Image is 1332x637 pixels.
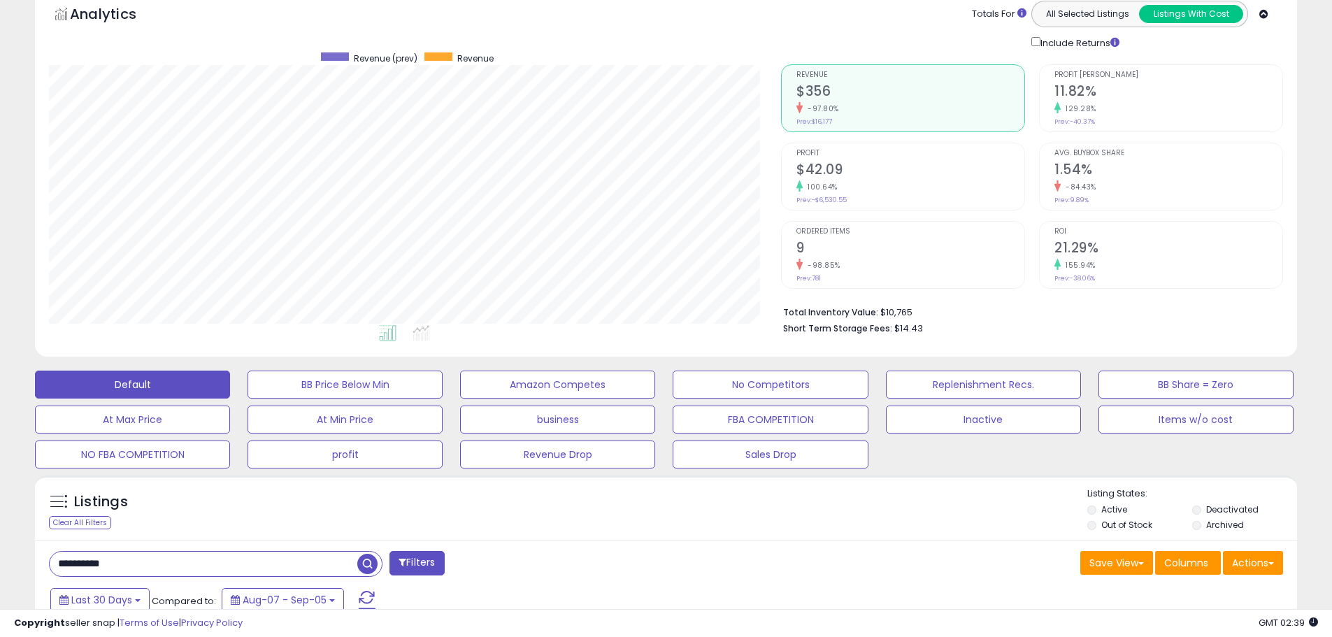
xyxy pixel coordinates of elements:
[1155,551,1221,575] button: Columns
[243,593,327,607] span: Aug-07 - Sep-05
[1098,406,1294,434] button: Items w/o cost
[248,371,443,399] button: BB Price Below Min
[152,594,216,608] span: Compared to:
[1259,616,1318,629] span: 2025-10-6 02:39 GMT
[222,588,344,612] button: Aug-07 - Sep-05
[803,260,840,271] small: -98.85%
[796,83,1024,102] h2: $356
[1054,228,1282,236] span: ROI
[796,274,821,282] small: Prev: 781
[389,551,444,575] button: Filters
[1101,503,1127,515] label: Active
[673,441,868,468] button: Sales Drop
[248,406,443,434] button: At Min Price
[783,306,878,318] b: Total Inventory Value:
[1223,551,1283,575] button: Actions
[35,441,230,468] button: NO FBA COMPETITION
[460,406,655,434] button: business
[70,4,164,27] h5: Analytics
[181,616,243,629] a: Privacy Policy
[796,228,1024,236] span: Ordered Items
[1054,162,1282,180] h2: 1.54%
[14,616,65,629] strong: Copyright
[1054,83,1282,102] h2: 11.82%
[71,593,132,607] span: Last 30 Days
[1098,371,1294,399] button: BB Share = Zero
[1061,103,1096,114] small: 129.28%
[1054,150,1282,157] span: Avg. Buybox Share
[460,371,655,399] button: Amazon Competes
[886,406,1081,434] button: Inactive
[49,516,111,529] div: Clear All Filters
[673,371,868,399] button: No Competitors
[894,322,923,335] span: $14.43
[248,441,443,468] button: profit
[783,303,1273,320] li: $10,765
[1054,117,1095,126] small: Prev: -40.37%
[354,52,417,64] span: Revenue (prev)
[886,371,1081,399] button: Replenishment Recs.
[1206,503,1259,515] label: Deactivated
[783,322,892,334] b: Short Term Storage Fees:
[673,406,868,434] button: FBA COMPETITION
[50,588,150,612] button: Last 30 Days
[1054,274,1095,282] small: Prev: -38.06%
[35,371,230,399] button: Default
[796,162,1024,180] h2: $42.09
[120,616,179,629] a: Terms of Use
[74,492,128,512] h5: Listings
[796,196,847,204] small: Prev: -$6,530.55
[1139,5,1243,23] button: Listings With Cost
[35,406,230,434] button: At Max Price
[1080,551,1153,575] button: Save View
[1101,519,1152,531] label: Out of Stock
[1164,556,1208,570] span: Columns
[1206,519,1244,531] label: Archived
[1054,71,1282,79] span: Profit [PERSON_NAME]
[460,441,655,468] button: Revenue Drop
[1087,487,1297,501] p: Listing States:
[457,52,494,64] span: Revenue
[14,617,243,630] div: seller snap | |
[1021,34,1136,50] div: Include Returns
[803,103,839,114] small: -97.80%
[972,8,1026,21] div: Totals For
[1061,182,1096,192] small: -84.43%
[796,240,1024,259] h2: 9
[1054,196,1089,204] small: Prev: 9.89%
[1054,240,1282,259] h2: 21.29%
[796,150,1024,157] span: Profit
[796,117,832,126] small: Prev: $16,177
[796,71,1024,79] span: Revenue
[1036,5,1140,23] button: All Selected Listings
[1061,260,1096,271] small: 155.94%
[803,182,838,192] small: 100.64%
